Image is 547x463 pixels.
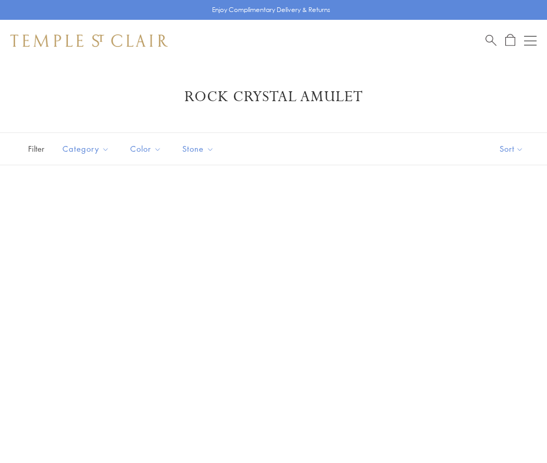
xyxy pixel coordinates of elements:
[26,88,521,106] h1: Rock Crystal Amulet
[476,133,547,165] button: Show sort by
[486,34,496,47] a: Search
[55,137,117,161] button: Category
[524,34,537,47] button: Open navigation
[212,5,330,15] p: Enjoy Complimentary Delivery & Returns
[177,142,222,155] span: Stone
[505,34,515,47] a: Open Shopping Bag
[125,142,169,155] span: Color
[175,137,222,161] button: Stone
[122,137,169,161] button: Color
[57,142,117,155] span: Category
[10,34,168,47] img: Temple St. Clair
